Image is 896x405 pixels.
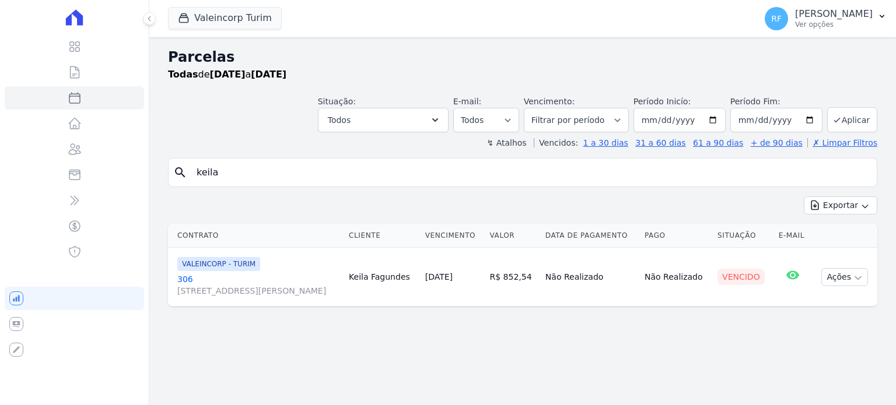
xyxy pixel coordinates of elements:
td: Não Realizado [541,248,640,307]
th: Contrato [168,224,344,248]
input: Buscar por nome do lote ou do cliente [190,161,872,184]
td: Não Realizado [640,248,713,307]
label: ↯ Atalhos [487,138,526,147]
a: ✗ Limpar Filtros [807,138,877,147]
th: Vencimento [421,224,485,248]
label: Período Inicío: [633,97,691,106]
button: Aplicar [827,107,877,132]
span: RF [771,15,782,23]
i: search [173,165,187,179]
span: [STREET_ADDRESS][PERSON_NAME] [177,285,339,297]
a: + de 90 dias [751,138,803,147]
p: [PERSON_NAME] [795,8,873,20]
label: Vencimento: [524,97,575,106]
p: de a [168,68,286,82]
td: R$ 852,54 [485,248,541,307]
button: Todos [318,108,449,132]
button: RF [PERSON_NAME] Ver opções [755,2,896,35]
label: Período Fim: [730,96,822,108]
th: Data de Pagamento [541,224,640,248]
strong: [DATE] [210,69,246,80]
th: E-mail [774,224,812,248]
button: Valeincorp Turim [168,7,282,29]
a: 1 a 30 dias [583,138,628,147]
a: 61 a 90 dias [693,138,743,147]
th: Situação [713,224,774,248]
span: VALEINCORP - TURIM [177,257,260,271]
a: 306[STREET_ADDRESS][PERSON_NAME] [177,273,339,297]
label: Vencidos: [534,138,578,147]
button: Ações [821,268,868,286]
label: E-mail: [453,97,482,106]
a: 31 a 60 dias [635,138,685,147]
label: Situação: [318,97,356,106]
th: Pago [640,224,713,248]
p: Ver opções [795,20,873,29]
div: Vencido [717,269,765,285]
button: Exportar [804,196,877,214]
span: Todos [328,113,351,127]
strong: [DATE] [251,69,286,80]
strong: Todas [168,69,198,80]
th: Valor [485,224,541,248]
h2: Parcelas [168,47,877,68]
